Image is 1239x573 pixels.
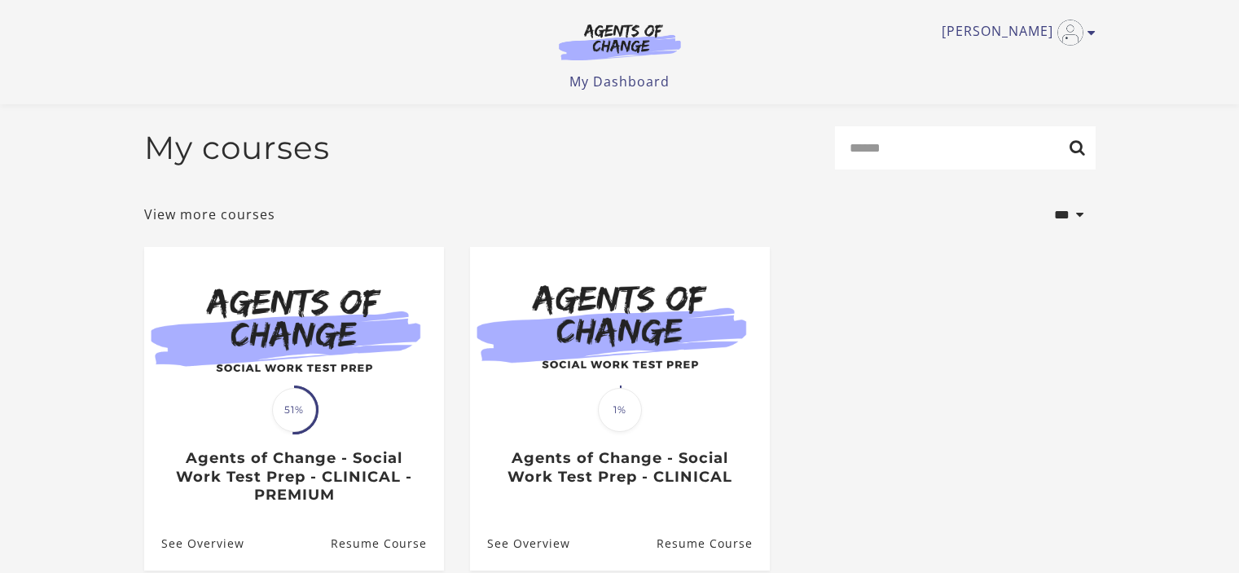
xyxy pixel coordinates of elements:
[144,517,244,570] a: Agents of Change - Social Work Test Prep - CLINICAL - PREMIUM: See Overview
[144,129,330,167] h2: My courses
[569,73,670,90] a: My Dashboard
[656,517,769,570] a: Agents of Change - Social Work Test Prep - CLINICAL: Resume Course
[161,449,426,505] h3: Agents of Change - Social Work Test Prep - CLINICAL - PREMIUM
[542,23,698,60] img: Agents of Change Logo
[942,20,1087,46] a: Toggle menu
[144,205,275,224] a: View more courses
[470,517,570,570] a: Agents of Change - Social Work Test Prep - CLINICAL: See Overview
[487,449,752,486] h3: Agents of Change - Social Work Test Prep - CLINICAL
[330,517,443,570] a: Agents of Change - Social Work Test Prep - CLINICAL - PREMIUM: Resume Course
[272,388,316,432] span: 51%
[598,388,642,432] span: 1%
